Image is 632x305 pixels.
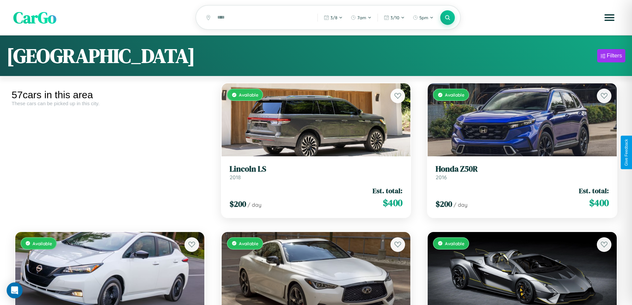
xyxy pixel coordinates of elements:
span: $ 200 [230,198,246,209]
span: 3 / 8 [330,15,337,20]
button: 7am [347,12,375,23]
span: CarGo [13,7,56,29]
span: Est. total: [373,186,402,195]
span: 7am [357,15,366,20]
span: Available [33,241,52,246]
div: Give Feedback [624,139,629,166]
span: Available [239,92,258,98]
a: Lincoln LS2018 [230,164,403,181]
span: Available [445,92,464,98]
span: 2016 [436,174,447,181]
button: 5pm [409,12,437,23]
div: These cars can be picked up in this city. [12,101,208,106]
div: Filters [607,52,622,59]
span: / day [247,201,261,208]
h3: Honda Z50R [436,164,609,174]
button: 3/8 [320,12,346,23]
div: 57 cars in this area [12,89,208,101]
h3: Lincoln LS [230,164,403,174]
span: 5pm [419,15,428,20]
h1: [GEOGRAPHIC_DATA] [7,42,195,69]
span: / day [454,201,467,208]
a: Honda Z50R2016 [436,164,609,181]
span: Available [239,241,258,246]
span: $ 400 [589,196,609,209]
button: 3/10 [381,12,408,23]
div: Open Intercom Messenger [7,282,23,298]
span: 3 / 10 [390,15,399,20]
span: Available [445,241,464,246]
span: 2018 [230,174,241,181]
button: Open menu [600,8,619,27]
span: $ 400 [383,196,402,209]
button: Filters [597,49,625,62]
span: Est. total: [579,186,609,195]
span: $ 200 [436,198,452,209]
